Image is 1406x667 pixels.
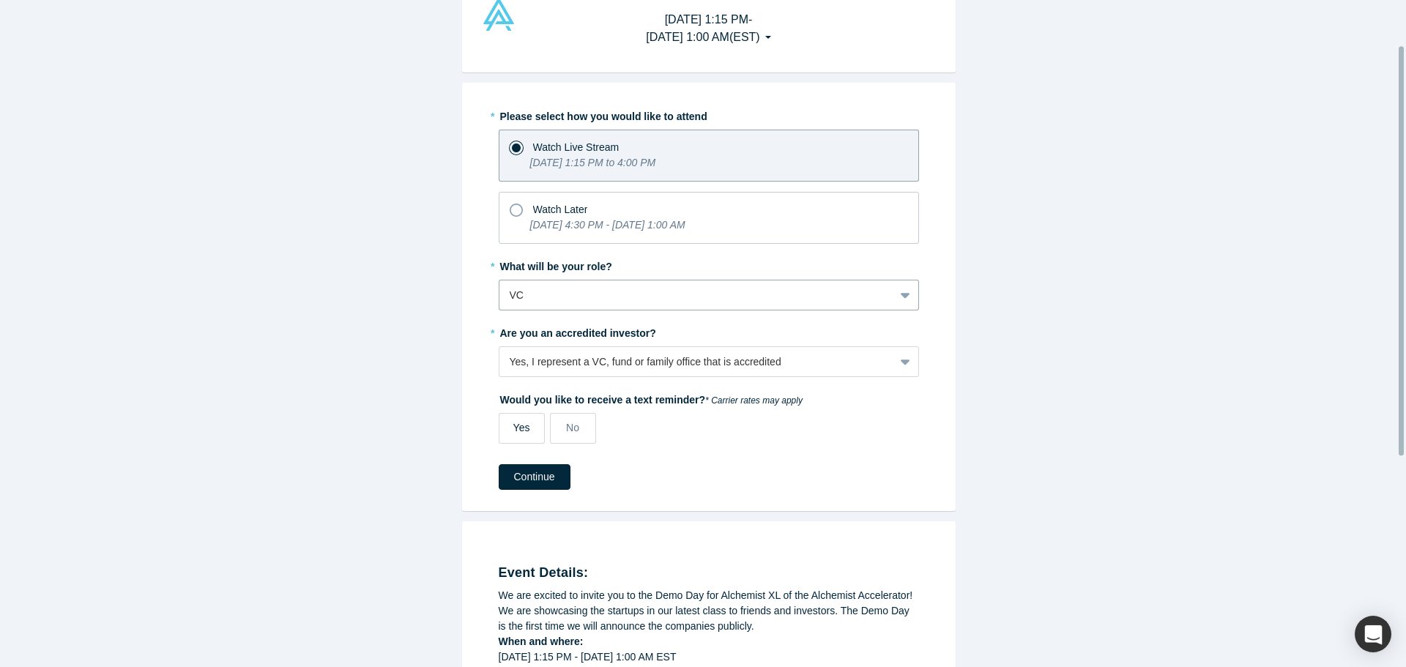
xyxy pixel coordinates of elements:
label: Please select how you would like to attend [499,104,919,124]
span: No [566,422,579,433]
button: [DATE] 1:15 PM-[DATE] 1:00 AM(EST) [631,6,786,51]
div: We are showcasing the startups in our latest class to friends and investors. The Demo Day is the ... [499,603,919,634]
label: Are you an accredited investor? [499,321,919,341]
i: [DATE] 4:30 PM - [DATE] 1:00 AM [530,219,685,231]
strong: When and where: [499,636,584,647]
span: Yes [513,422,530,433]
span: Watch Live Stream [533,141,620,153]
div: We are excited to invite you to the Demo Day for Alchemist XL of the Alchemist Accelerator! [499,588,919,603]
label: Would you like to receive a text reminder? [499,387,919,408]
button: Continue [499,464,570,490]
i: [DATE] 1:15 PM to 4:00 PM [530,157,656,168]
strong: Event Details: [499,565,589,580]
div: Yes, I represent a VC, fund or family office that is accredited [510,354,884,370]
label: What will be your role? [499,254,919,275]
div: [DATE] 1:15 PM - [DATE] 1:00 AM EST [499,649,919,665]
span: Watch Later [533,204,588,215]
em: * Carrier rates may apply [705,395,803,406]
